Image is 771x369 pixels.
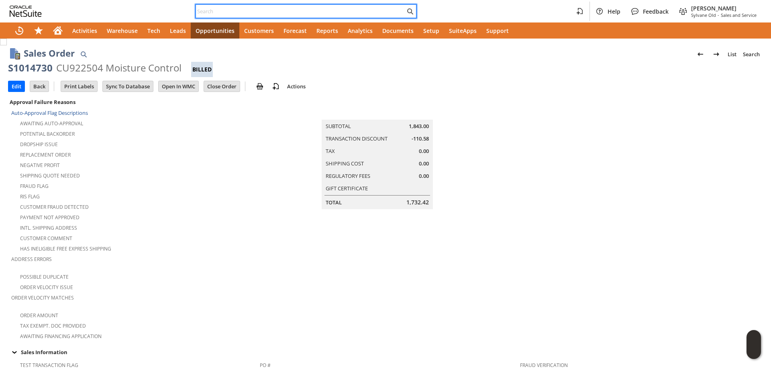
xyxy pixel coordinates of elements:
input: Sync To Database [103,81,153,92]
a: Analytics [343,22,377,39]
a: Awaiting Financing Application [20,333,102,340]
span: - [718,12,719,18]
span: 1,843.00 [409,122,429,130]
span: Activities [72,27,97,35]
a: Forecast [279,22,312,39]
a: Shipping Cost [326,160,364,167]
input: Search [196,6,405,16]
a: Regulatory Fees [326,172,370,179]
a: Tech [143,22,165,39]
a: Fraud Flag [20,183,49,190]
span: Sales and Service [721,12,757,18]
span: Leads [170,27,186,35]
a: Order Velocity Matches [11,294,74,301]
div: S1014730 [8,61,53,74]
a: Has Ineligible Free Express Shipping [20,245,111,252]
a: Fraud Verification [520,362,568,369]
span: 0.00 [419,160,429,167]
svg: Search [405,6,415,16]
a: Subtotal [326,122,351,130]
span: Analytics [348,27,373,35]
span: Warehouse [107,27,138,35]
a: Address Errors [11,256,52,263]
a: Customers [239,22,279,39]
img: Quick Find [79,49,88,59]
td: Sales Information [8,347,763,357]
a: Transaction Discount [326,135,388,142]
span: 0.00 [419,172,429,180]
span: [PERSON_NAME] [691,4,757,12]
span: Documents [382,27,414,35]
a: Documents [377,22,418,39]
a: Intl. Shipping Address [20,224,77,231]
span: Opportunities [196,27,235,35]
span: -110.58 [412,135,429,143]
a: Recent Records [10,22,29,39]
span: Setup [423,27,439,35]
span: Sylvane Old [691,12,716,18]
input: Close Order [204,81,240,92]
img: add-record.svg [271,82,281,91]
caption: Summary [322,107,433,120]
a: Reports [312,22,343,39]
a: Potential Backorder [20,130,75,137]
img: Next [712,49,721,59]
a: Tax Exempt. Doc Provided [20,322,86,329]
a: Awaiting Auto-Approval [20,120,83,127]
a: Order Amount [20,312,58,319]
a: Shipping Quote Needed [20,172,80,179]
span: Customers [244,27,274,35]
a: SuiteApps [444,22,481,39]
a: Opportunities [191,22,239,39]
svg: logo [10,6,42,17]
a: Warehouse [102,22,143,39]
a: Activities [67,22,102,39]
a: Home [48,22,67,39]
div: Billed [191,62,213,77]
span: Help [608,8,620,15]
span: 0.00 [419,147,429,155]
a: Customer Fraud Detected [20,204,89,210]
a: Customer Comment [20,235,72,242]
a: Tax [326,147,335,155]
a: Auto-Approval Flag Descriptions [11,109,88,116]
input: Back [30,81,49,92]
input: Edit [8,81,24,92]
a: Test Transaction Flag [20,362,78,369]
span: Oracle Guided Learning Widget. To move around, please hold and drag [747,345,761,359]
span: Feedback [643,8,669,15]
svg: Recent Records [14,26,24,35]
a: RIS flag [20,193,40,200]
span: Reports [316,27,338,35]
a: Replacement Order [20,151,71,158]
span: Support [486,27,509,35]
a: List [724,48,740,61]
a: Actions [284,83,309,90]
a: Leads [165,22,191,39]
a: Dropship Issue [20,141,58,148]
input: Print Labels [61,81,97,92]
a: PO # [260,362,271,369]
a: Support [481,22,514,39]
svg: Shortcuts [34,26,43,35]
a: Search [740,48,763,61]
span: SuiteApps [449,27,477,35]
span: Tech [147,27,160,35]
span: 1,732.42 [406,198,429,206]
div: CU922504 Moisture Control [56,61,182,74]
a: Total [326,199,342,206]
img: Previous [696,49,705,59]
div: Shortcuts [29,22,48,39]
img: print.svg [255,82,265,91]
h1: Sales Order [24,47,75,60]
a: Negative Profit [20,162,60,169]
iframe: Click here to launch Oracle Guided Learning Help Panel [747,330,761,359]
span: Forecast [284,27,307,35]
a: Payment not approved [20,214,80,221]
a: Order Velocity Issue [20,284,73,291]
input: Open In WMC [159,81,198,92]
a: Gift Certificate [326,185,368,192]
a: Possible Duplicate [20,273,69,280]
svg: Home [53,26,63,35]
div: Approval Failure Reasons [8,97,257,107]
